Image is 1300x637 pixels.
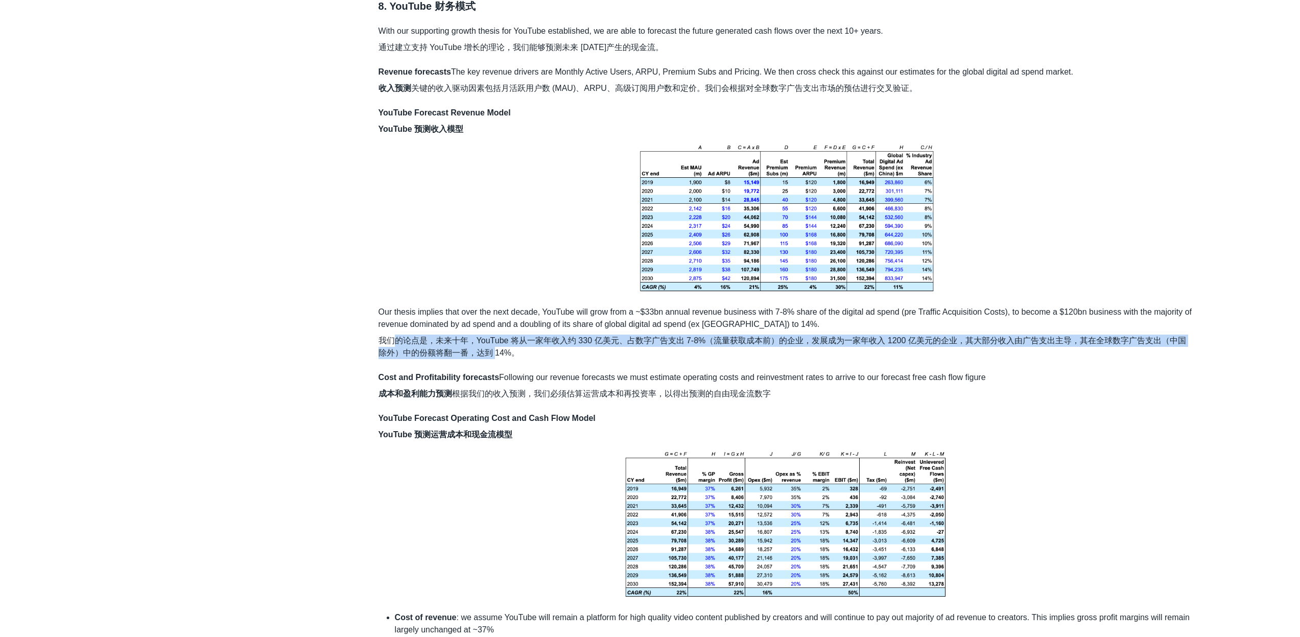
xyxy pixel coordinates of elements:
strong: YouTube Forecast Operating Cost and Cash Flow Model [379,414,596,439]
font: 根据我们的收入预测，我们必须估算运营成本和再投资率，以得出预测的自由现金流数字 [379,389,771,398]
img: yt opex [621,445,951,603]
font: 通过建立支持 YouTube 增长的理论，我们能够预测未来 [DATE]产生的现金流。 [379,43,664,52]
font: 关键的收入驱动因素包括月活跃用户数 (MAU)、ARPU、高级订阅用户数和定价。我们会根据对全球数字广告支出市场的预估进行交叉验证。 [379,84,917,92]
font: YouTube 预测收入模型 [379,125,464,133]
strong: Cost and Profitability forecasts [379,373,500,382]
strong: 收入预测 [379,84,411,92]
p: The key revenue drivers are Monthly Active Users, ARPU, Premium Subs and Pricing. We then cross c... [379,66,1194,99]
font: 8. YouTube 财务模式 [379,1,476,12]
strong: YouTube Forecast Revenue Model [379,108,511,133]
img: yt revenue [632,139,940,298]
font: 我们的论点是，未来十年，YouTube 将从一家年收入约 330 亿美元、占数字广告支出 7-8%（流量获取成本前）的企业，发展成为一家年收入 1200 亿美元的企业，其大部分收入由广告支出主导... [379,336,1186,357]
strong: 成本和盈利能力预测 [379,389,452,398]
p: With our supporting growth thesis for YouTube established, we are able to forecast the future gen... [379,25,1194,58]
strong: Cost of revenue [395,613,457,622]
strong: Revenue forecasts [379,67,451,76]
p: Following our revenue forecasts we must estimate operating costs and reinvestment rates to arrive... [379,371,1194,404]
font: YouTube 预测运营成本和现金流模型 [379,430,513,439]
p: Our thesis implies that over the next decade, YouTube will grow from a ~$33bn annual revenue busi... [379,306,1194,363]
